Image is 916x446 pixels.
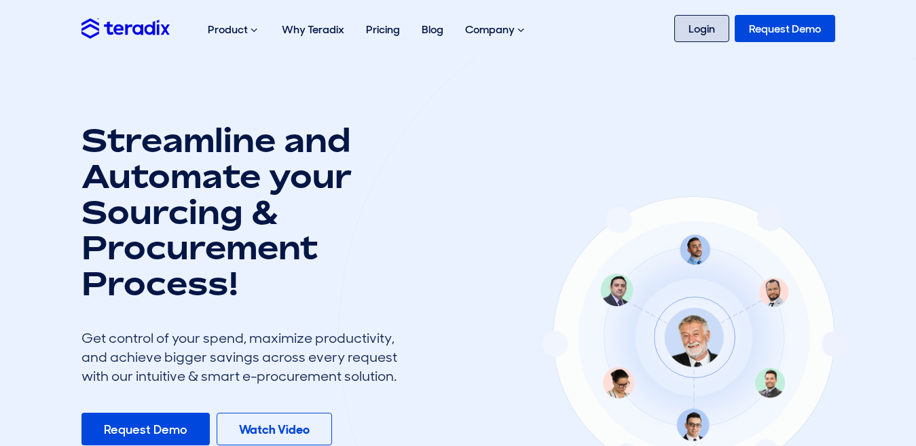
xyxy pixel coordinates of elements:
a: Request Demo [81,413,210,445]
a: Why Teradix [271,8,355,51]
div: Product [197,8,271,52]
a: Pricing [355,8,411,51]
a: Blog [411,8,454,51]
a: Request Demo [735,15,835,42]
div: Company [454,8,538,52]
b: Watch Video [239,422,310,438]
a: Login [674,15,729,42]
a: Watch Video [217,413,332,445]
img: Teradix logo [81,18,170,38]
h1: Streamline and Automate your Sourcing & Procurement Process! [81,122,407,301]
div: Get control of your spend, maximize productivity, and achieve bigger savings across every request... [81,329,407,386]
